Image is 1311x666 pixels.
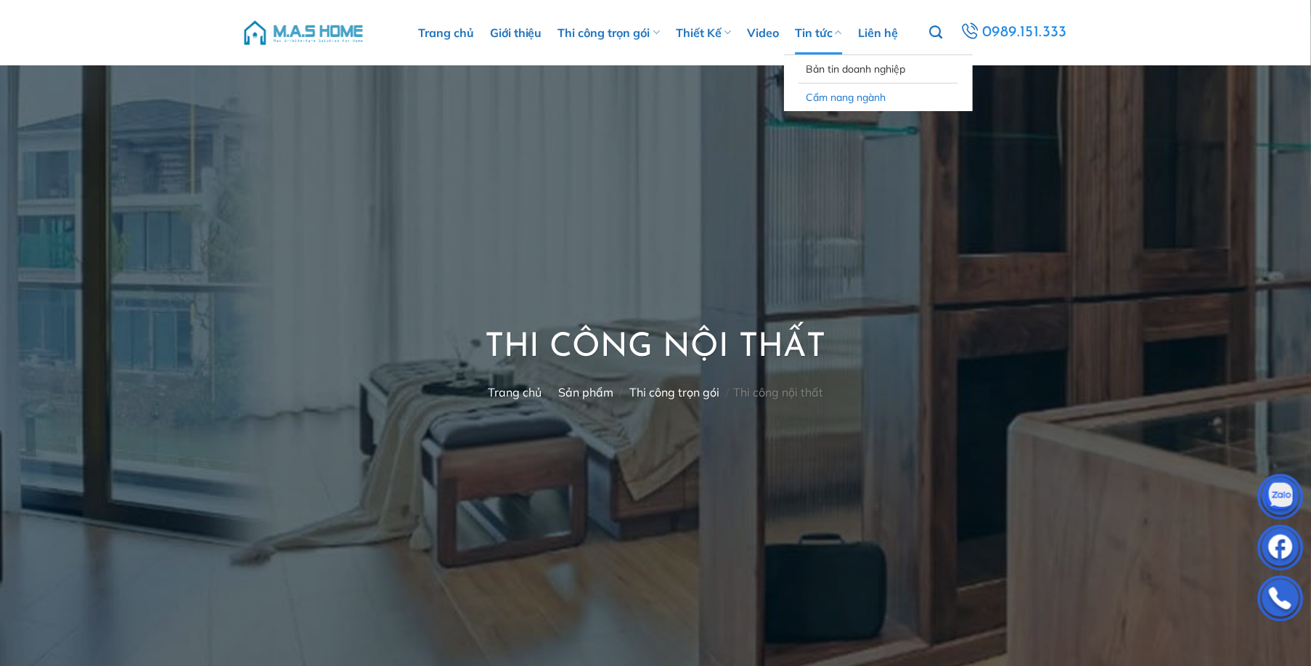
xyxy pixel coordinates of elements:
span: / [620,385,624,399]
a: Tìm kiếm [929,17,942,48]
h1: Thi công nội thất [486,327,826,370]
a: 0989.151.333 [958,20,1070,46]
img: Facebook [1259,528,1302,572]
a: Thi công trọn gói [558,11,660,54]
a: Trang chủ [488,385,542,399]
a: Tin tức [795,11,842,54]
a: Video [747,11,779,54]
a: Bản tin doanh nghiệp [806,55,951,83]
a: Trang chủ [418,11,474,54]
img: Phone [1259,579,1302,622]
a: Thi công trọn gói [629,385,719,399]
a: Liên hệ [858,11,898,54]
nav: Thi công nội thất [486,386,826,399]
a: Giới thiệu [490,11,542,54]
span: / [548,385,552,399]
a: Thiết Kế [676,11,731,54]
img: M.A.S HOME – Tổng Thầu Thiết Kế Và Xây Nhà Trọn Gói [242,11,365,54]
span: / [726,385,730,399]
a: Sản phẩm [558,385,613,399]
span: 0989.151.333 [982,20,1067,45]
img: Zalo [1259,477,1302,521]
a: Cẩm nang ngành [806,84,951,111]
